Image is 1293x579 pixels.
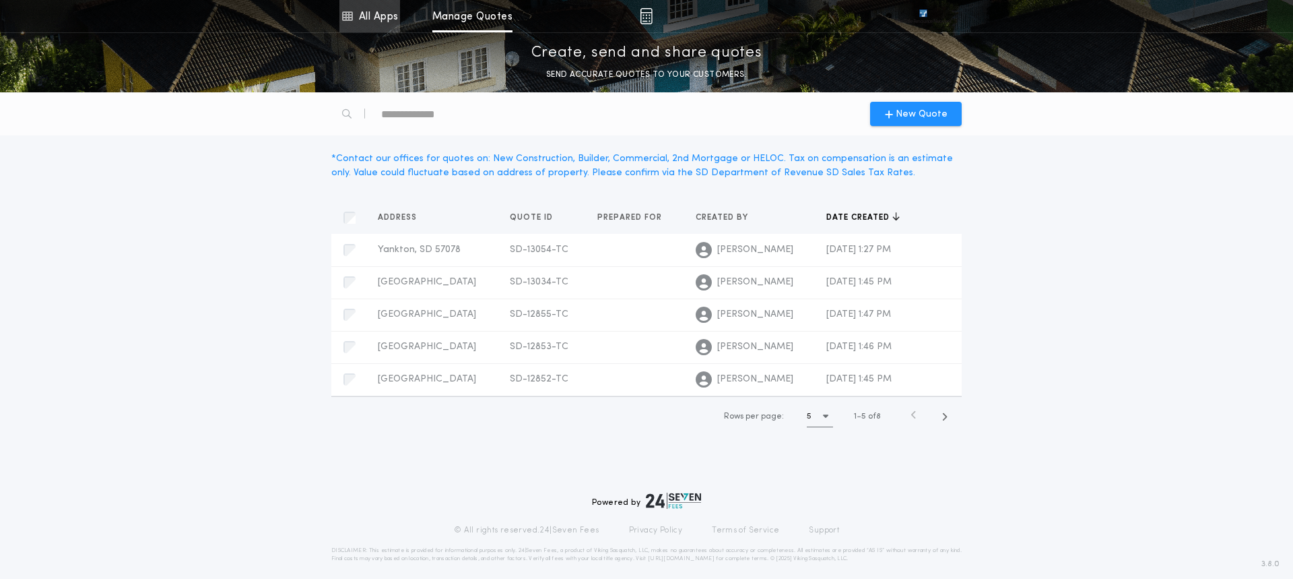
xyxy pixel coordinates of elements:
[724,413,784,421] span: Rows per page:
[640,8,653,24] img: img
[331,547,962,563] p: DISCLAIMER: This estimate is provided for informational purposes only. 24|Seven Fees, a product o...
[696,211,758,224] button: Created by
[378,245,461,255] span: Yankton, SD 57078
[807,406,833,427] button: 5
[331,152,962,180] div: * Contact our offices for quotes on: New Construction, Builder, Commercial, 2nd Mortgage or HELOC...
[378,211,427,224] button: Address
[696,212,751,223] span: Created by
[826,374,892,384] span: [DATE] 1:45 PM
[854,413,857,421] span: 1
[510,245,568,255] span: SD-13054-TC
[454,525,599,536] p: © All rights reserved. 24|Seven Fees
[861,413,866,421] span: 5
[826,212,892,223] span: Date created
[868,410,881,423] span: of 8
[531,42,762,64] p: Create, send and share quotes
[510,211,563,224] button: Quote ID
[712,525,779,536] a: Terms of Service
[717,373,793,386] span: [PERSON_NAME]
[629,525,683,536] a: Privacy Policy
[597,212,665,223] span: Prepared for
[378,309,476,319] span: [GEOGRAPHIC_DATA]
[510,374,568,384] span: SD-12852-TC
[809,525,839,536] a: Support
[510,342,568,352] span: SD-12853-TC
[510,277,568,287] span: SD-13034-TC
[510,309,568,319] span: SD-12855-TC
[648,556,715,561] a: [URL][DOMAIN_NAME]
[807,410,811,423] h1: 5
[646,493,701,509] img: logo
[826,309,891,319] span: [DATE] 1:47 PM
[510,212,556,223] span: Quote ID
[717,243,793,257] span: [PERSON_NAME]
[826,342,892,352] span: [DATE] 1:46 PM
[826,211,900,224] button: Date created
[378,342,476,352] span: [GEOGRAPHIC_DATA]
[717,340,793,354] span: [PERSON_NAME]
[870,102,962,126] button: New Quote
[378,212,420,223] span: Address
[546,68,747,82] p: SEND ACCURATE QUOTES TO YOUR CUSTOMERS.
[378,374,476,384] span: [GEOGRAPHIC_DATA]
[896,107,948,121] span: New Quote
[717,276,793,289] span: [PERSON_NAME]
[717,308,793,322] span: [PERSON_NAME]
[826,245,891,255] span: [DATE] 1:27 PM
[378,277,476,287] span: [GEOGRAPHIC_DATA]
[826,277,892,287] span: [DATE] 1:45 PM
[895,9,952,23] img: vs-icon
[592,493,701,509] div: Powered by
[1261,558,1280,570] span: 3.8.0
